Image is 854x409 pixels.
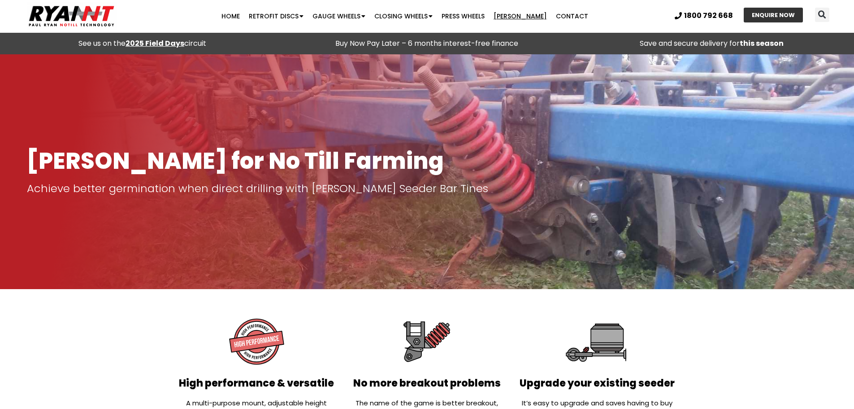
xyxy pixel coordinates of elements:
[308,7,370,25] a: Gauge Wheels
[565,309,629,374] img: Upgrade your existing seeder
[225,309,289,374] img: High performance and versatile
[27,149,827,173] h1: [PERSON_NAME] for No Till Farming
[752,12,795,18] span: ENQUIRE NOW
[437,7,489,25] a: Press Wheels
[740,38,784,48] strong: this season
[165,7,644,25] nav: Menu
[516,378,678,388] h2: Upgrade your existing seeder
[217,7,244,25] a: Home
[370,7,437,25] a: Closing Wheels
[176,378,338,388] h2: High performance & versatile
[574,37,850,50] p: Save and secure delivery for
[346,378,507,388] h2: No more breakout problems
[4,37,280,50] div: See us on the circuit
[684,12,733,19] span: 1800 792 668
[126,38,184,48] a: 2025 Field Days
[815,8,829,22] div: Search
[289,37,565,50] p: Buy Now Pay Later – 6 months interest-free finance
[675,12,733,19] a: 1800 792 668
[551,7,593,25] a: Contact
[27,182,827,195] p: Achieve better germination when direct drilling with [PERSON_NAME] Seeder Bar Tines
[394,309,459,374] img: No more breakout problems
[27,2,117,30] img: Ryan NT logo
[244,7,308,25] a: Retrofit Discs
[489,7,551,25] a: [PERSON_NAME]
[744,8,803,22] a: ENQUIRE NOW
